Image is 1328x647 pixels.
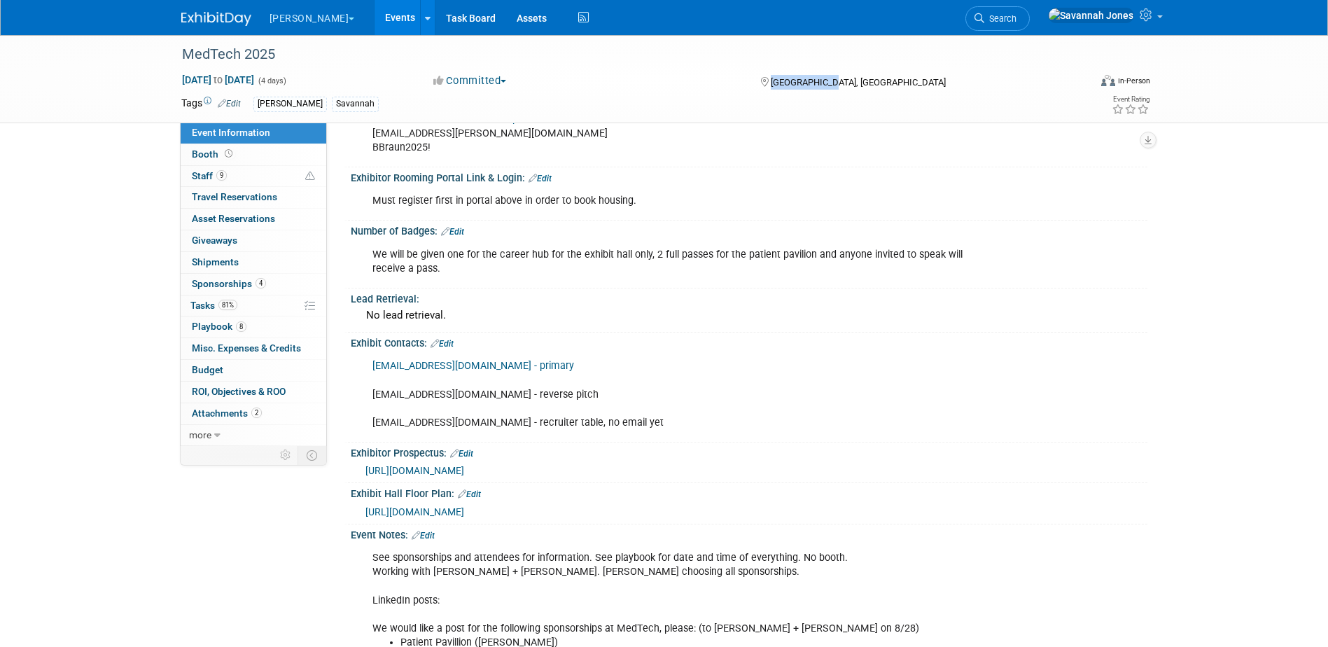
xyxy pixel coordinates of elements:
[236,321,246,332] span: 8
[965,6,1030,31] a: Search
[192,256,239,267] span: Shipments
[332,97,379,111] div: Savannah
[192,278,266,289] span: Sponsorships
[192,148,235,160] span: Booth
[253,97,327,111] div: [PERSON_NAME]
[363,187,993,215] div: Must register first in portal above in order to book housing.
[181,252,326,273] a: Shipments
[365,506,464,517] a: [URL][DOMAIN_NAME]
[181,425,326,446] a: more
[181,403,326,424] a: Attachments2
[192,170,227,181] span: Staff
[181,274,326,295] a: Sponsorships4
[351,483,1147,501] div: Exhibit Hall Floor Plan:
[181,338,326,359] a: Misc. Expenses & Credits
[181,96,241,112] td: Tags
[305,170,315,183] span: Potential Scheduling Conflict -- at least one attendee is tagged in another overlapping event.
[529,174,552,183] a: Edit
[412,531,435,541] a: Edit
[218,99,241,109] a: Edit
[181,209,326,230] a: Asset Reservations
[361,305,1137,326] div: No lead retrieval.
[771,77,946,88] span: [GEOGRAPHIC_DATA], [GEOGRAPHIC_DATA]
[458,489,481,499] a: Edit
[1117,76,1150,86] div: In-Person
[192,408,262,419] span: Attachments
[181,295,326,316] a: Tasks81%
[192,321,246,332] span: Playbook
[1048,8,1134,23] img: Savannah Jones
[192,213,275,224] span: Asset Reservations
[189,429,211,440] span: more
[190,300,237,311] span: Tasks
[1101,75,1115,86] img: Format-Inperson.png
[251,408,262,418] span: 2
[192,342,301,354] span: Misc. Expenses & Credits
[363,241,993,283] div: We will be given one for the career hub for the exhibit hall only, 2 full passes for the patient ...
[351,167,1147,186] div: Exhibitor Rooming Portal Link & Login:
[181,166,326,187] a: Staff9
[363,352,993,436] div: [EMAIL_ADDRESS][DOMAIN_NAME] - reverse pitch [EMAIL_ADDRESS][DOMAIN_NAME] - recruiter table, no e...
[192,386,286,397] span: ROI, Objectives & ROO
[351,288,1147,306] div: Lead Retrieval:
[372,360,574,372] a: [EMAIL_ADDRESS][DOMAIN_NAME] - primary
[441,227,464,237] a: Edit
[351,524,1147,543] div: Event Notes:
[216,170,227,181] span: 9
[1112,96,1149,103] div: Event Rating
[351,443,1147,461] div: Exhibitor Prospectus:
[298,446,326,464] td: Toggle Event Tabs
[1007,73,1151,94] div: Event Format
[984,13,1016,24] span: Search
[192,191,277,202] span: Travel Reservations
[181,382,326,403] a: ROI, Objectives & ROO
[431,339,454,349] a: Edit
[181,230,326,251] a: Giveaways
[181,12,251,26] img: ExhibitDay
[222,148,235,159] span: Booth not reserved yet
[181,123,326,144] a: Event Information
[192,364,223,375] span: Budget
[256,278,266,288] span: 4
[181,144,326,165] a: Booth
[428,74,512,88] button: Committed
[351,333,1147,351] div: Exhibit Contacts:
[351,221,1147,239] div: Number of Badges:
[218,300,237,310] span: 81%
[181,74,255,86] span: [DATE] [DATE]
[211,74,225,85] span: to
[192,127,270,138] span: Event Information
[192,235,237,246] span: Giveaways
[181,187,326,208] a: Travel Reservations
[450,449,473,459] a: Edit
[177,42,1068,67] div: MedTech 2025
[181,360,326,381] a: Budget
[181,316,326,338] a: Playbook8
[257,76,286,85] span: (4 days)
[274,446,298,464] td: Personalize Event Tab Strip
[365,465,464,476] a: [URL][DOMAIN_NAME]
